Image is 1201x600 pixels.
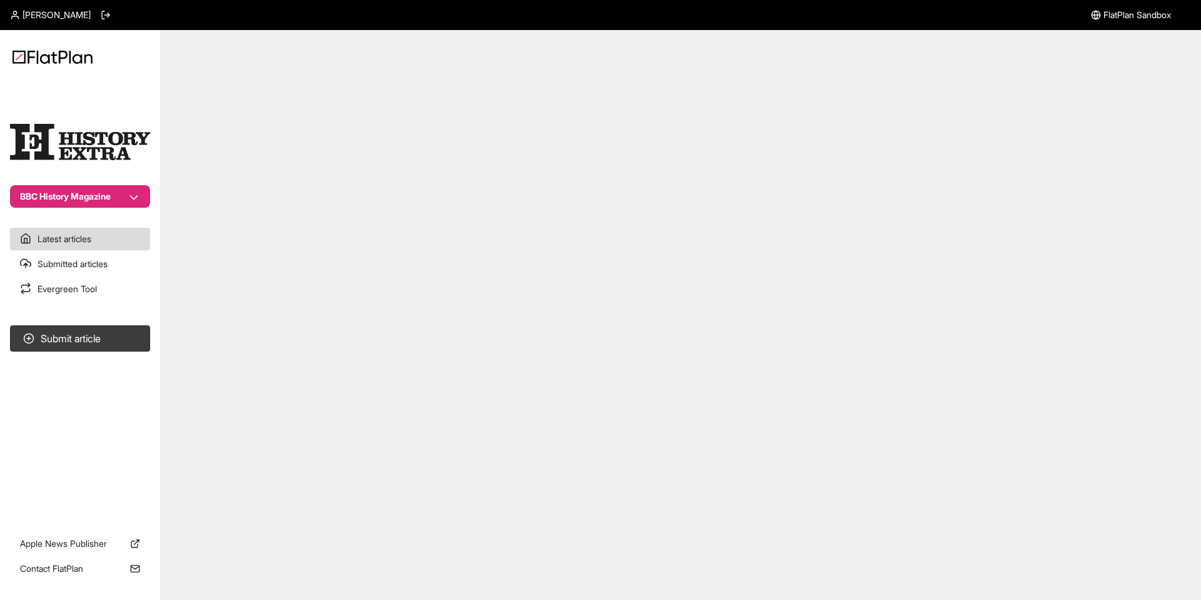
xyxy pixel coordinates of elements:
span: FlatPlan Sandbox [1103,9,1171,21]
button: BBC History Magazine [10,185,150,208]
a: [PERSON_NAME] [10,9,91,21]
a: Contact FlatPlan [10,557,150,580]
a: Submitted articles [10,253,150,275]
img: Publication Logo [10,124,150,160]
a: Latest articles [10,228,150,250]
img: Logo [13,50,93,64]
a: Apple News Publisher [10,532,150,555]
a: Evergreen Tool [10,278,150,300]
button: Submit article [10,325,150,352]
span: [PERSON_NAME] [23,9,91,21]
